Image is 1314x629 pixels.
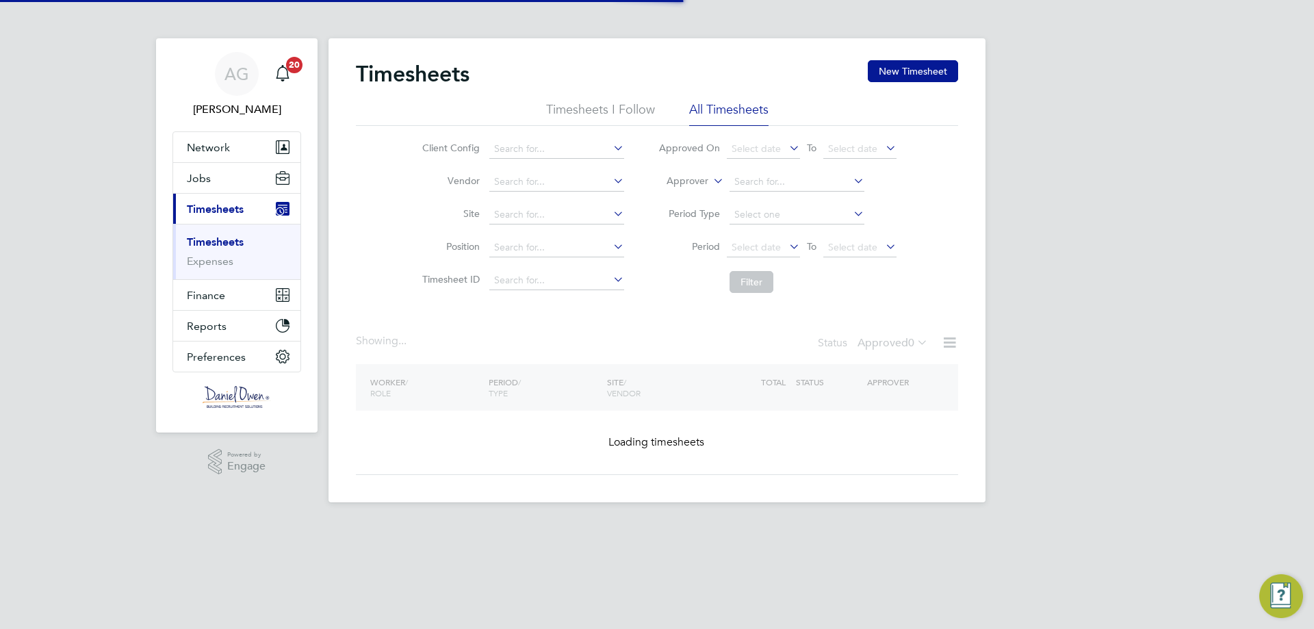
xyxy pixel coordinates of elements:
span: Preferences [187,350,246,363]
button: Network [173,132,300,162]
span: Engage [227,461,266,472]
a: Expenses [187,255,233,268]
span: Reports [187,320,227,333]
span: Powered by [227,449,266,461]
span: 20 [286,57,302,73]
a: Powered byEngage [208,449,266,475]
div: Showing [356,334,409,348]
span: To [803,139,821,157]
input: Search for... [730,172,864,192]
span: Select date [732,142,781,155]
span: Finance [187,289,225,302]
button: Engage Resource Center [1259,574,1303,618]
label: Site [418,207,480,220]
button: Jobs [173,163,300,193]
a: 20 [269,52,296,96]
input: Search for... [489,238,624,257]
span: Timesheets [187,203,244,216]
button: Filter [730,271,773,293]
input: Select one [730,205,864,224]
label: Vendor [418,175,480,187]
button: Reports [173,311,300,341]
a: Timesheets [187,235,244,248]
label: Period [658,240,720,253]
span: To [803,238,821,255]
a: Go to home page [172,386,301,408]
button: Finance [173,280,300,310]
label: Approved [858,336,928,350]
img: danielowen-logo-retina.png [203,386,271,408]
h2: Timesheets [356,60,469,88]
label: Period Type [658,207,720,220]
button: New Timesheet [868,60,958,82]
span: 0 [908,336,914,350]
label: Approver [647,175,708,188]
li: All Timesheets [689,101,769,126]
li: Timesheets I Follow [546,101,655,126]
div: Status [818,334,931,353]
input: Search for... [489,172,624,192]
span: Select date [828,142,877,155]
span: Jobs [187,172,211,185]
input: Search for... [489,140,624,159]
div: Timesheets [173,224,300,279]
span: ... [398,334,407,348]
label: Position [418,240,480,253]
label: Client Config [418,142,480,154]
button: Timesheets [173,194,300,224]
label: Approved On [658,142,720,154]
span: Amy Garcia [172,101,301,118]
span: AG [224,65,249,83]
nav: Main navigation [156,38,318,433]
input: Search for... [489,205,624,224]
span: Select date [732,241,781,253]
input: Search for... [489,271,624,290]
span: Select date [828,241,877,253]
a: AG[PERSON_NAME] [172,52,301,118]
span: Network [187,141,230,154]
label: Timesheet ID [418,273,480,285]
button: Preferences [173,342,300,372]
